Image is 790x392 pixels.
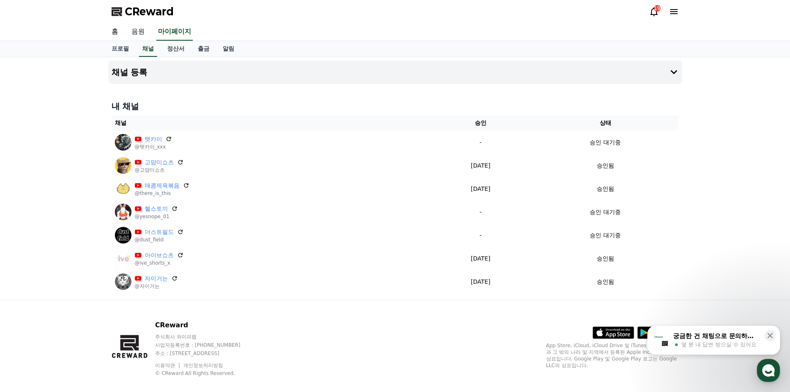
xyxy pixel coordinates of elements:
p: © CReward All Rights Reserved. [155,370,256,377]
a: CReward [112,5,174,18]
a: 헬스토끼 [145,205,168,213]
a: 이용약관 [155,363,181,368]
span: 대화 [76,276,86,282]
p: @텟카이_xxx [135,144,172,150]
th: 상태 [532,115,679,131]
p: CReward [155,320,256,330]
a: 고먐미쇼츠 [145,158,174,167]
th: 채널 [112,115,429,131]
img: 고먐미쇼츠 [115,157,131,174]
p: - [433,208,529,217]
h4: 채널 등록 [112,68,148,77]
a: 개인정보처리방침 [183,363,223,368]
a: 홈 [105,23,125,41]
p: 주소 : [STREET_ADDRESS] [155,350,256,357]
p: 주식회사 와이피랩 [155,334,256,340]
p: @ive_shorts_x [135,260,184,266]
div: 19 [654,5,661,12]
p: @자이거는 [135,283,178,290]
a: 알림 [216,41,241,57]
button: 채널 등록 [108,61,682,84]
a: 채널 [139,41,157,57]
p: 승인됨 [597,161,614,170]
a: 음원 [125,23,151,41]
a: 설정 [107,263,159,284]
p: 승인됨 [597,254,614,263]
a: 아이브쇼츠 [145,251,174,260]
a: 정산서 [160,41,191,57]
p: [DATE] [433,161,529,170]
p: - [433,231,529,240]
p: @there_is_this [135,190,190,197]
span: CReward [125,5,174,18]
p: @고먐미쇼츠 [135,167,184,173]
p: - [433,138,529,147]
p: 승인 대기중 [590,208,620,217]
p: @yesnope_01 [135,213,178,220]
p: App Store, iCloud, iCloud Drive 및 iTunes Store는 미국과 그 밖의 나라 및 지역에서 등록된 Apple Inc.의 서비스 상표입니다. Goo... [546,342,679,369]
a: 더스트필드 [145,228,174,236]
span: 홈 [26,275,31,282]
a: 홈 [2,263,55,284]
span: 설정 [128,275,138,282]
img: 헬스토끼 [115,204,131,220]
a: 자이거는 [145,274,168,283]
img: 아이브쇼츠 [115,250,131,267]
h4: 내 채널 [112,100,679,112]
img: 텟카이 [115,134,131,151]
a: 출금 [191,41,216,57]
img: 더스트필드 [115,227,131,243]
a: 19 [649,7,659,17]
p: @dust_field [135,236,184,243]
p: 승인 대기중 [590,231,620,240]
a: 텟카이 [145,135,162,144]
p: 승인됨 [597,278,614,286]
p: 사업자등록번호 : [PHONE_NUMBER] [155,342,256,348]
a: 프로필 [105,41,136,57]
a: 매콤제육볶음 [145,181,180,190]
a: 대화 [55,263,107,284]
img: 매콤제육볶음 [115,180,131,197]
th: 승인 [429,115,532,131]
p: [DATE] [433,185,529,193]
p: 승인 대기중 [590,138,620,147]
p: [DATE] [433,278,529,286]
img: 자이거는 [115,273,131,290]
p: 승인됨 [597,185,614,193]
a: 마이페이지 [156,23,193,41]
p: [DATE] [433,254,529,263]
